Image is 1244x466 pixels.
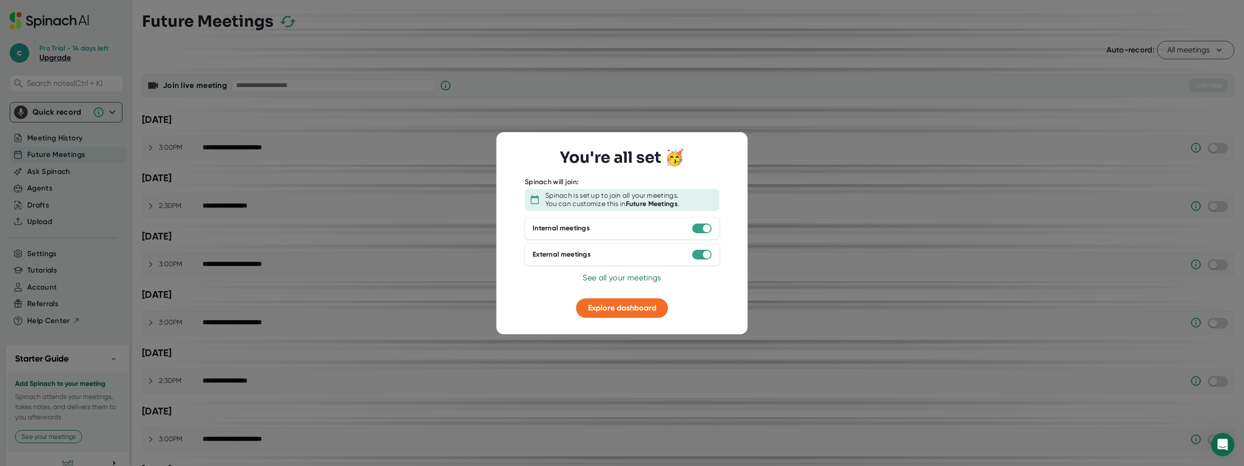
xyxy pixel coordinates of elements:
div: External meetings [533,250,591,259]
button: See all your meetings [583,272,661,284]
span: Explore dashboard [588,303,657,312]
b: Future Meetings [626,200,678,208]
div: Spinach will join: [525,178,579,187]
div: Internal meetings [533,224,590,233]
span: See all your meetings [583,273,661,282]
button: Explore dashboard [576,298,668,318]
div: Spinach is set up to join all your meetings. [545,191,678,200]
div: You can customize this in . [545,200,679,208]
h3: You're all set 🥳 [560,148,684,167]
iframe: Intercom live chat [1211,433,1234,456]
